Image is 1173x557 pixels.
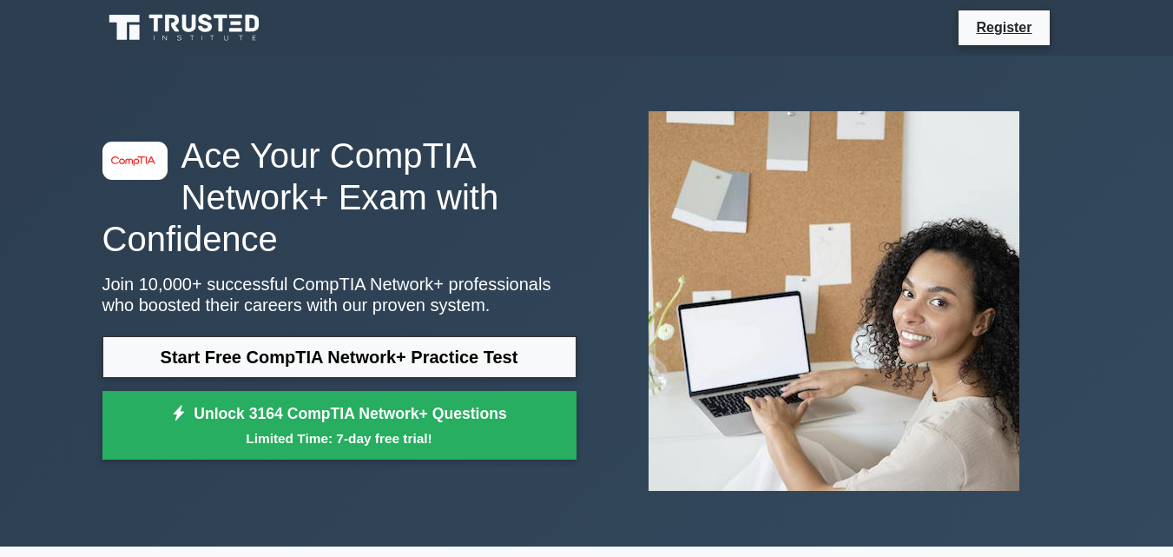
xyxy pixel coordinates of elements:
[102,336,577,378] a: Start Free CompTIA Network+ Practice Test
[102,274,577,315] p: Join 10,000+ successful CompTIA Network+ professionals who boosted their careers with our proven ...
[965,17,1042,38] a: Register
[102,391,577,461] a: Unlock 3164 CompTIA Network+ QuestionsLimited Time: 7-day free trial!
[124,428,555,448] small: Limited Time: 7-day free trial!
[102,135,577,260] h1: Ace Your CompTIA Network+ Exam with Confidence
